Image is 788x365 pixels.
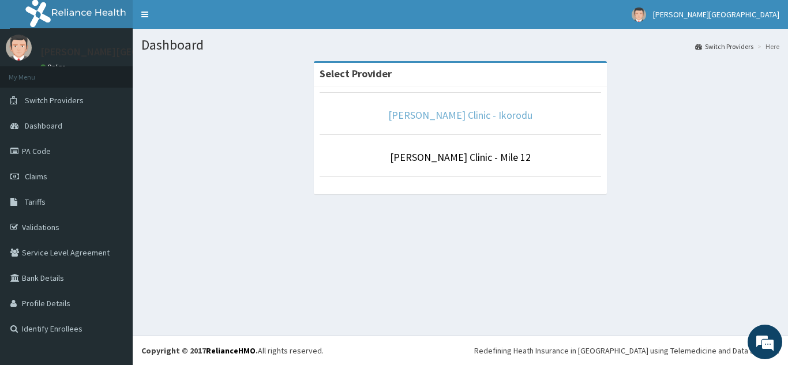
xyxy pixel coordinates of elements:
img: User Image [632,7,646,22]
span: Claims [25,171,47,182]
h1: Dashboard [141,37,779,52]
span: Switch Providers [25,95,84,106]
footer: All rights reserved. [133,336,788,365]
span: [PERSON_NAME][GEOGRAPHIC_DATA] [653,9,779,20]
div: Redefining Heath Insurance in [GEOGRAPHIC_DATA] using Telemedicine and Data Science! [474,345,779,356]
img: User Image [6,35,32,61]
a: Online [40,63,68,71]
a: [PERSON_NAME] Clinic - Mile 12 [390,150,531,164]
p: [PERSON_NAME][GEOGRAPHIC_DATA] [40,47,211,57]
a: [PERSON_NAME] Clinic - Ikorodu [388,108,532,122]
strong: Copyright © 2017 . [141,345,258,356]
a: Switch Providers [695,42,753,51]
strong: Select Provider [320,67,392,80]
span: Dashboard [25,121,62,131]
li: Here [755,42,779,51]
span: Tariffs [25,197,46,207]
a: RelianceHMO [206,345,256,356]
